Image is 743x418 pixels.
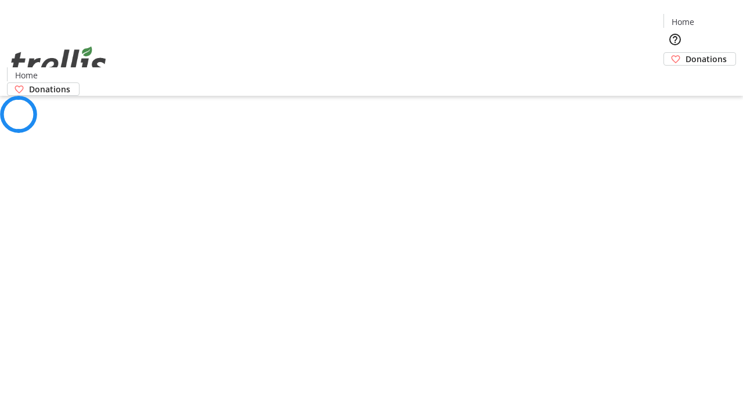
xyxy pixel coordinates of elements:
button: Help [663,28,687,51]
a: Donations [7,82,80,96]
a: Home [664,16,701,28]
span: Donations [29,83,70,95]
a: Donations [663,52,736,66]
button: Cart [663,66,687,89]
a: Home [8,69,45,81]
span: Home [672,16,694,28]
img: Orient E2E Organization Bm2olJiWBX's Logo [7,34,110,92]
span: Donations [686,53,727,65]
span: Home [15,69,38,81]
